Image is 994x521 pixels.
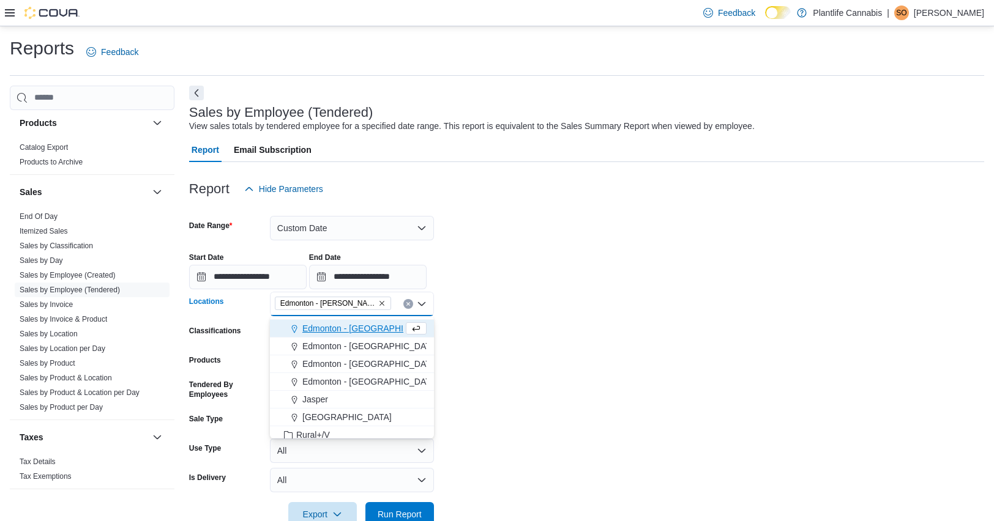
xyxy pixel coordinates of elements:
[403,299,413,309] button: Clear input
[239,177,328,201] button: Hide Parameters
[914,6,984,20] p: [PERSON_NAME]
[20,226,68,236] span: Itemized Sales
[20,388,140,397] a: Sales by Product & Location per Day
[10,209,174,419] div: Sales
[20,431,43,443] h3: Taxes
[275,297,391,310] span: Edmonton - Terra Losa
[189,182,230,196] h3: Report
[20,285,120,295] span: Sales by Employee (Tendered)
[189,297,224,306] label: Locations
[10,454,174,489] div: Taxes
[270,438,434,463] button: All
[189,380,265,399] label: Tendered By Employees
[189,265,307,289] input: Press the down key to open a popover containing a calendar.
[20,344,105,353] a: Sales by Location per Day
[270,320,434,338] button: Edmonton - [GEOGRAPHIC_DATA]
[20,373,112,383] span: Sales by Product & Location
[189,105,373,120] h3: Sales by Employee (Tendered)
[20,329,78,339] span: Sales by Location
[296,429,330,441] span: Rural+/V
[189,120,755,133] div: View sales totals by tendered employee for a specified date range. This report is equivalent to t...
[20,330,78,338] a: Sales by Location
[20,256,63,265] a: Sales by Day
[309,265,427,289] input: Press the down key to open a popover containing a calendar.
[302,340,474,352] span: Edmonton - [GEOGRAPHIC_DATA] Currents
[20,314,107,324] span: Sales by Invoice & Product
[302,305,387,317] span: Edmonton - Sunwapta
[20,457,56,466] a: Tax Details
[234,138,312,162] span: Email Subscription
[309,253,341,262] label: End Date
[20,270,116,280] span: Sales by Employee (Created)
[189,86,204,100] button: Next
[20,256,63,265] span: Sales by Day
[24,7,80,19] img: Cova
[20,117,57,129] h3: Products
[20,241,93,251] span: Sales by Classification
[81,40,143,64] a: Feedback
[20,374,112,382] a: Sales by Product & Location
[189,443,221,453] label: Use Type
[20,157,83,167] span: Products to Archive
[302,411,392,423] span: [GEOGRAPHIC_DATA]
[150,185,165,199] button: Sales
[20,158,83,166] a: Products to Archive
[189,473,226,482] label: Is Delivery
[417,299,427,309] button: Close list of options
[20,300,73,309] a: Sales by Invoice
[270,338,434,355] button: Edmonton - [GEOGRAPHIC_DATA] Currents
[20,271,116,279] a: Sales by Employee (Created)
[20,242,93,250] a: Sales by Classification
[378,300,386,307] button: Remove Edmonton - Terra Losa from selection in this group
[270,468,434,492] button: All
[189,253,224,262] label: Start Date
[189,414,223,424] label: Sale Type
[280,297,376,309] span: Edmonton - [PERSON_NAME]
[698,1,760,25] a: Feedback
[302,358,463,370] span: Edmonton - [GEOGRAPHIC_DATA] South
[20,300,73,309] span: Sales by Invoice
[270,426,434,444] button: Rural+/V
[896,6,906,20] span: SO
[20,286,120,294] a: Sales by Employee (Tendered)
[302,393,328,405] span: Jasper
[189,326,241,336] label: Classifications
[20,431,148,443] button: Taxes
[20,143,68,152] a: Catalog Export
[20,186,42,198] h3: Sales
[10,36,74,61] h1: Reports
[20,359,75,368] a: Sales by Product
[192,138,219,162] span: Report
[20,344,105,353] span: Sales by Location per Day
[302,322,438,334] span: Edmonton - [GEOGRAPHIC_DATA]
[270,216,434,240] button: Custom Date
[270,355,434,373] button: Edmonton - [GEOGRAPHIC_DATA] South
[189,355,221,365] label: Products
[302,375,438,388] span: Edmonton - [GEOGRAPHIC_DATA]
[20,471,72,481] span: Tax Exemptions
[270,391,434,408] button: Jasper
[189,221,233,231] label: Date Range
[20,212,58,221] a: End Of Day
[378,508,422,520] span: Run Report
[20,472,72,481] a: Tax Exemptions
[20,403,103,412] a: Sales by Product per Day
[101,46,138,58] span: Feedback
[270,408,434,426] button: [GEOGRAPHIC_DATA]
[813,6,882,20] p: Plantlife Cannabis
[20,388,140,397] span: Sales by Product & Location per Day
[20,457,56,467] span: Tax Details
[718,7,755,19] span: Feedback
[270,373,434,391] button: Edmonton - [GEOGRAPHIC_DATA]
[765,6,791,19] input: Dark Mode
[150,430,165,445] button: Taxes
[20,227,68,235] a: Itemized Sales
[894,6,909,20] div: Shaylene Orbeck
[887,6,889,20] p: |
[20,186,148,198] button: Sales
[20,315,107,323] a: Sales by Invoice & Product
